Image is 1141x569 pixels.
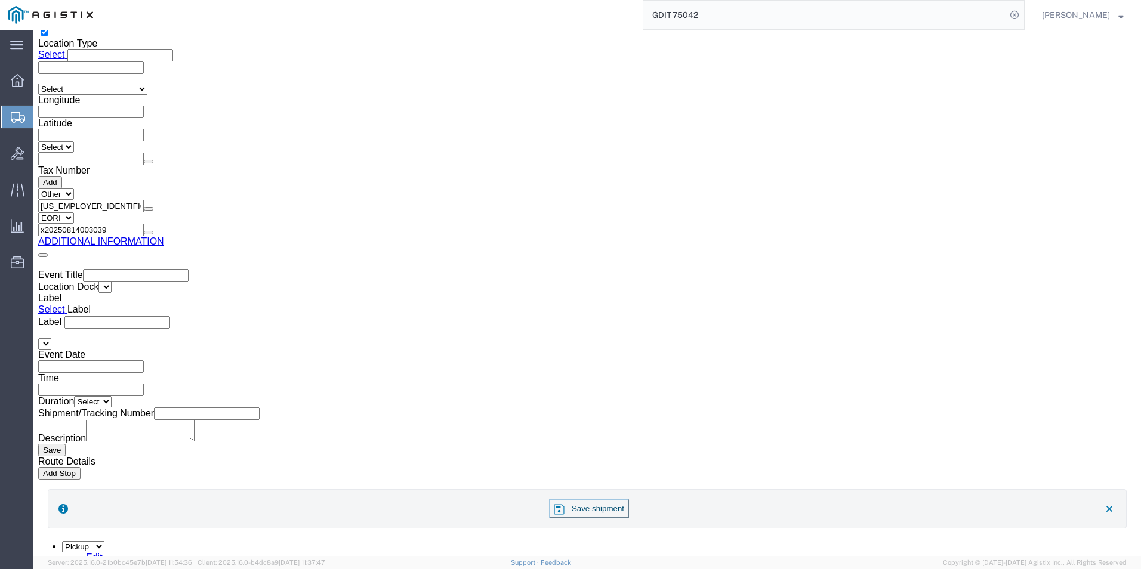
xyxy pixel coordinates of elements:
[511,559,541,566] a: Support
[198,559,325,566] span: Client: 2025.16.0-b4dc8a9
[8,6,93,24] img: logo
[1042,8,1110,21] span: Mitchell Mattocks
[943,558,1127,568] span: Copyright © [DATE]-[DATE] Agistix Inc., All Rights Reserved
[146,559,192,566] span: [DATE] 11:54:36
[1041,8,1124,22] button: [PERSON_NAME]
[33,30,1141,556] iframe: FS Legacy Container
[541,559,571,566] a: Feedback
[48,559,192,566] span: Server: 2025.16.0-21b0bc45e7b
[643,1,1006,29] input: Search for shipment number, reference number
[279,559,325,566] span: [DATE] 11:37:47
